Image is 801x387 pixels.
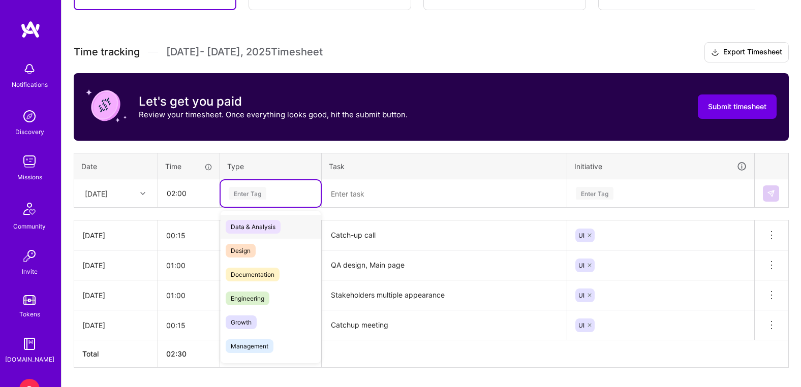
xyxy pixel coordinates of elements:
th: Total [74,340,158,368]
button: Export Timesheet [704,42,789,62]
input: HH:MM [158,312,220,339]
img: teamwork [19,151,40,172]
input: HH:MM [159,180,219,207]
div: [DATE] [82,290,149,301]
span: UI [578,321,584,329]
div: Missions [17,172,42,182]
span: Engineering [226,292,269,305]
div: Time [165,161,212,172]
img: logo [20,20,41,39]
h3: Let's get you paid [139,94,408,109]
div: Community [13,221,46,232]
button: Submit timesheet [698,94,777,119]
i: icon Download [711,47,719,58]
div: Tokens [19,309,40,319]
img: Community [17,197,42,221]
img: bell [19,59,40,79]
img: tokens [23,295,36,305]
p: Review your timesheet. Once everything looks good, hit the submit button. [139,109,408,120]
span: Growth [226,315,257,329]
span: Submit timesheet [708,102,766,112]
img: discovery [19,106,40,126]
div: Notifications [12,79,48,90]
span: UI [578,262,584,269]
div: Discovery [15,126,44,137]
i: icon Chevron [140,191,145,196]
img: guide book [19,334,40,354]
img: Invite [19,246,40,266]
div: [DOMAIN_NAME] [5,354,54,365]
div: Initiative [574,160,747,172]
div: Enter Tag [576,185,613,201]
span: UI [578,292,584,299]
textarea: QA design, Main page [323,251,566,279]
textarea: Catchup meeting [323,311,566,339]
th: Task [322,153,567,179]
input: HH:MM [158,282,220,309]
span: Documentation [226,268,280,281]
input: HH:MM [158,252,220,279]
textarea: Stakeholders multiple appearance [323,281,566,309]
textarea: Catch-up call [323,221,566,249]
div: Invite [22,266,38,277]
th: Type [220,153,322,179]
span: Data & Analysis [226,220,281,234]
div: Enter Tag [229,185,266,201]
span: [DATE] - [DATE] , 2025 Timesheet [166,46,323,58]
th: 02:30 [158,340,220,368]
img: coin [86,85,127,126]
div: [DATE] [82,230,149,241]
div: [DATE] [82,320,149,331]
input: HH:MM [158,222,220,249]
div: [DATE] [85,188,108,199]
span: Design [226,244,256,257]
div: [DATE] [82,260,149,271]
span: Management [226,339,273,353]
img: Submit [767,189,775,198]
span: UI [578,232,584,239]
span: Time tracking [74,46,140,58]
th: Date [74,153,158,179]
